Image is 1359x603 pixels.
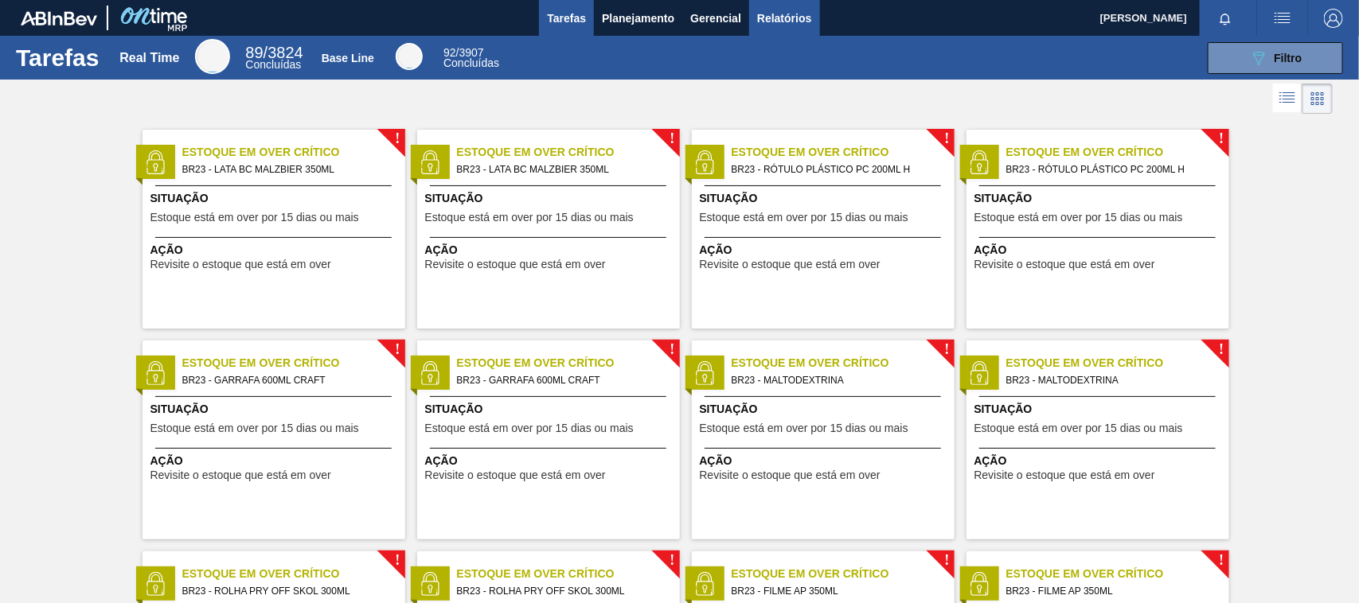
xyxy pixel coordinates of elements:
[974,190,1225,207] span: Situação
[395,344,400,356] span: !
[418,150,442,174] img: status
[1302,84,1333,114] div: Visão em Cards
[457,372,667,389] span: BR23 - GARRAFA 600ML CRAFT
[732,355,955,372] span: Estoque em Over Crítico
[119,51,179,65] div: Real Time
[602,9,674,28] span: Planejamento
[1006,161,1216,178] span: BR23 - RÓTULO PLÁSTICO PC 200ML H
[1219,554,1224,566] span: !
[182,372,392,389] span: BR23 - GARRAFA 600ML CRAFT
[1275,52,1302,64] span: Filtro
[944,133,949,145] span: !
[690,9,741,28] span: Gerencial
[732,566,955,582] span: Estoque em Over Crítico
[150,469,331,481] span: Revisite o estoque que está em over
[143,361,167,385] img: status
[150,242,401,259] span: Ação
[182,355,405,372] span: Estoque em Over Crítico
[150,401,401,418] span: Situação
[322,52,374,64] div: Base Line
[1006,566,1229,582] span: Estoque em Over Crítico
[150,422,359,434] span: Estoque está em over por 15 dias ou mais
[944,554,949,566] span: !
[1006,144,1229,161] span: Estoque em Over Crítico
[700,190,951,207] span: Situação
[974,401,1225,418] span: Situação
[732,582,942,600] span: BR23 - FILME AP 350ML
[457,161,667,178] span: BR23 - LATA BC MALZBIER 350ML
[1208,42,1343,74] button: Filtro
[757,9,811,28] span: Relatórios
[425,259,606,270] span: Revisite o estoque que está em over
[395,554,400,566] span: !
[700,422,908,434] span: Estoque está em over por 15 dias ou mais
[1006,355,1229,372] span: Estoque em Over Crítico
[425,422,634,434] span: Estoque está em over por 15 dias ou mais
[182,566,405,582] span: Estoque em Over Crítico
[700,401,951,418] span: Situação
[974,453,1225,469] span: Ação
[967,361,991,385] img: status
[1219,133,1224,145] span: !
[443,56,499,69] span: Concluídas
[182,161,392,178] span: BR23 - LATA BC MALZBIER 350ML
[974,212,1183,224] span: Estoque está em over por 15 dias ou mais
[732,372,942,389] span: BR23 - MALTODEXTRINA
[425,190,676,207] span: Situação
[1006,582,1216,600] span: BR23 - FILME AP 350ML
[732,144,955,161] span: Estoque em Over Crítico
[425,401,676,418] span: Situação
[16,49,100,67] h1: Tarefas
[693,150,717,174] img: status
[245,44,303,61] span: / 3824
[457,355,680,372] span: Estoque em Over Crítico
[732,161,942,178] span: BR23 - RÓTULO PLÁSTICO PC 200ML H
[150,212,359,224] span: Estoque está em over por 15 dias ou mais
[967,150,991,174] img: status
[974,422,1183,434] span: Estoque está em over por 15 dias ou mais
[182,582,392,600] span: BR23 - ROLHA PRY OFF SKOL 300ML
[700,453,951,469] span: Ação
[443,48,499,68] div: Base Line
[457,582,667,600] span: BR23 - ROLHA PRY OFF SKOL 300ML
[944,344,949,356] span: !
[425,212,634,224] span: Estoque está em over por 15 dias ou mais
[693,572,717,596] img: status
[425,242,676,259] span: Ação
[700,259,881,270] span: Revisite o estoque que está em over
[457,144,680,161] span: Estoque em Over Crítico
[547,9,586,28] span: Tarefas
[143,572,167,596] img: status
[395,133,400,145] span: !
[700,212,908,224] span: Estoque está em over por 15 dias ou mais
[21,11,97,25] img: TNhmsLtSVTkK8tSr43FrP2fwEKptu5GPRR3wAAAABJRU5ErkJggg==
[1273,9,1292,28] img: userActions
[1006,372,1216,389] span: BR23 - MALTODEXTRINA
[457,566,680,582] span: Estoque em Over Crítico
[425,469,606,481] span: Revisite o estoque que está em over
[670,344,674,356] span: !
[700,242,951,259] span: Ação
[693,361,717,385] img: status
[443,46,456,59] span: 92
[443,46,484,59] span: / 3907
[150,259,331,270] span: Revisite o estoque que está em over
[670,133,674,145] span: !
[245,46,303,70] div: Real Time
[1273,84,1302,114] div: Visão em Lista
[974,259,1155,270] span: Revisite o estoque que está em over
[974,242,1225,259] span: Ação
[1324,9,1343,28] img: Logout
[974,469,1155,481] span: Revisite o estoque que está em over
[418,572,442,596] img: status
[700,469,881,481] span: Revisite o estoque que está em over
[670,554,674,566] span: !
[1219,344,1224,356] span: !
[150,190,401,207] span: Situação
[967,572,991,596] img: status
[418,361,442,385] img: status
[150,453,401,469] span: Ação
[425,453,676,469] span: Ação
[195,39,230,74] div: Real Time
[1200,7,1251,29] button: Notificações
